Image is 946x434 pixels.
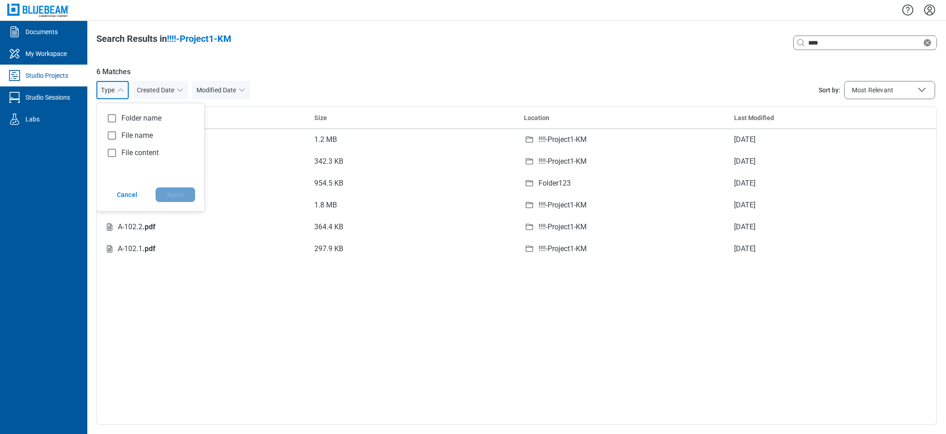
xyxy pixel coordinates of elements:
td: [DATE] [727,194,937,216]
td: [DATE] [727,238,937,260]
div: Search Results in [96,32,231,45]
svg: folder-icon [524,200,535,211]
span: File content [121,147,159,158]
td: [DATE] [727,216,937,238]
button: Type [96,81,129,99]
span: 6 Matches [96,66,937,77]
svg: Studio Sessions [7,90,22,105]
span: Sort by: [819,86,840,95]
td: [DATE] [727,129,937,151]
div: My Workspace [25,49,67,58]
button: Created Date [132,81,188,99]
img: Bluebeam, Inc. [7,4,69,17]
svg: Labs [7,112,22,126]
svg: File-icon [104,243,115,254]
div: !!!!-Project1-KM [538,200,587,211]
td: 1.2 MB [307,129,517,151]
svg: folder-icon [524,134,535,145]
div: !!!!-Project1-KM [538,134,587,145]
div: Documents [25,27,58,36]
button: Apply [156,187,195,202]
svg: checkbox [108,131,116,140]
span: A-102.1 [118,244,156,253]
svg: folder-icon [524,222,535,232]
td: 1.8 MB [307,194,517,216]
td: [DATE] [727,172,937,194]
button: Sort by: [844,81,935,99]
svg: checkbox [108,114,116,122]
em: .pdf [142,244,156,253]
div: Folder123 [538,178,571,189]
svg: checkbox [108,149,116,157]
div: !!!!-Project1-KM [538,222,587,232]
span: Most Relevant [852,86,893,95]
span: Folder name [121,113,161,124]
td: 954.5 KB [307,172,517,194]
svg: folder-icon [524,156,535,167]
td: 297.9 KB [307,238,517,260]
svg: folder-icon [524,178,535,189]
div: Clear search [922,37,936,48]
td: 342.3 KB [307,151,517,172]
div: Studio Sessions [25,93,70,102]
td: [DATE] [727,151,937,172]
button: Cancel [106,187,148,202]
table: bb-data-table [97,107,936,260]
td: 364.4 KB [307,216,517,238]
div: Labs [25,115,40,124]
svg: Studio Projects [7,68,22,83]
em: .pdf [142,222,156,231]
span: A-102.2 [118,222,156,231]
button: Modified Date [192,81,250,99]
button: Settings [922,2,937,18]
span: !!!!-Project1-KM [167,33,231,44]
svg: My Workspace [7,46,22,61]
svg: folder-icon [524,243,535,254]
div: Clear search [793,35,937,50]
span: File name [121,130,153,141]
div: Studio Projects [25,71,68,80]
svg: File-icon [104,222,115,232]
svg: Documents [7,25,22,39]
div: !!!!-Project1-KM [538,243,587,254]
div: !!!!-Project1-KM [538,156,587,167]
